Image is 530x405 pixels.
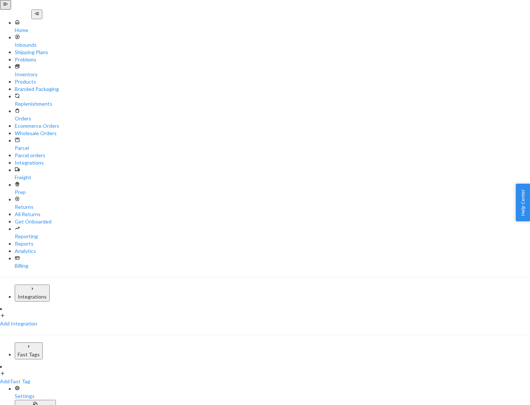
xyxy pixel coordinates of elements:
div: Integrations [18,293,47,300]
div: Reporting [15,233,530,240]
a: All Returns [15,211,530,218]
a: Analytics [15,247,530,255]
div: Replenishments [15,100,530,108]
a: Wholesale Orders [15,130,530,137]
div: Billing [15,262,530,270]
div: Parcel [15,144,530,152]
div: Home [15,27,530,34]
a: Settings [15,385,530,400]
div: Inventory [15,71,530,78]
a: Inventory [15,63,530,78]
a: Inbounds [15,34,530,49]
a: Billing [15,255,530,270]
a: Get Onboarded [15,218,530,225]
div: Settings [15,392,530,400]
div: Inbounds [15,41,530,49]
a: Prep [15,181,530,196]
a: Freight [15,166,530,181]
a: Returns [15,196,530,211]
a: Ecommerce Orders [15,122,530,130]
button: Help Center [516,184,530,221]
div: Fast Tags [18,351,40,358]
a: Parcel [15,137,530,152]
a: Home [15,19,530,34]
a: Products [15,78,530,85]
a: Integrations [15,159,530,166]
a: Orders [15,108,530,122]
a: Replenishments [15,93,530,108]
a: Parcel orders [15,152,530,159]
div: Prep [15,189,530,196]
a: Shipping Plans [15,49,530,56]
div: Returns [15,203,530,211]
button: Fast Tags [15,342,43,359]
button: Integrations [15,285,50,302]
a: Branded Packaging [15,85,530,93]
div: Freight [15,174,530,181]
a: Reports [15,240,530,247]
a: Reporting [15,225,530,240]
button: Close Navigation [31,10,42,19]
div: Orders [15,115,530,122]
a: Problems [15,56,530,63]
